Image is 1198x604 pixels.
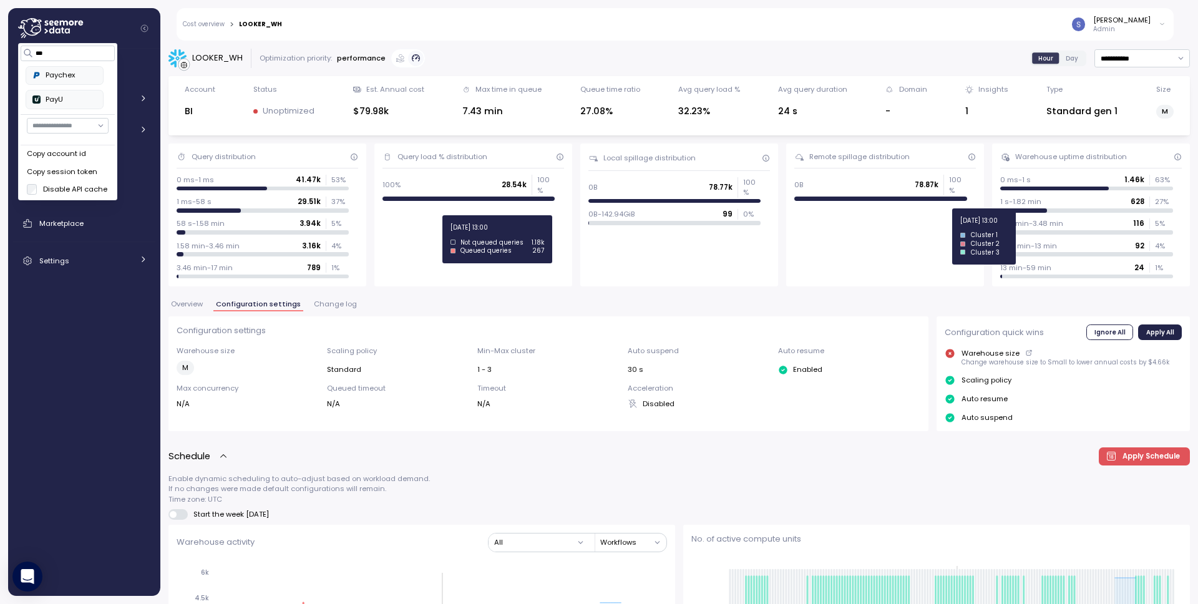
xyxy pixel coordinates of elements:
[477,383,620,393] p: Timeout
[39,256,69,266] span: Settings
[327,364,469,374] div: Standard
[183,21,225,27] a: Cost overview
[27,149,109,160] div: Copy account id
[177,241,240,251] p: 1.58 min-3.46 min
[192,52,243,64] div: LOOKER_WH
[397,152,487,162] div: Query load % distribution
[580,104,640,119] div: 27.08%
[678,104,740,119] div: 32.23%
[628,383,770,393] p: Acceleration
[201,568,209,577] tspan: 6k
[353,104,424,119] div: $79.98k
[1155,197,1172,207] p: 27 %
[1046,84,1063,94] div: Type
[949,175,967,195] p: 100 %
[945,326,1044,339] p: Configuration quick wins
[1093,15,1151,25] div: [PERSON_NAME]
[628,364,770,374] div: 30 s
[809,152,910,162] div: Remote spillage distribution
[1086,324,1133,339] button: Ignore All
[32,70,97,81] div: Paychex
[962,394,1008,404] p: Auto resume
[1094,325,1126,339] span: Ignore All
[331,218,349,228] p: 5 %
[327,346,469,356] p: Scaling policy
[1046,104,1118,119] div: Standard gen 1
[1099,447,1191,465] button: Apply Schedule
[27,167,109,178] div: Copy session token
[327,399,469,409] div: N/A
[1146,325,1174,339] span: Apply All
[885,104,927,119] div: -
[13,57,155,82] a: Dashboard
[177,218,225,228] p: 58 s-1.58 min
[177,175,214,185] p: 0 ms-1 ms
[1135,241,1144,251] p: 92
[298,197,321,207] p: 29.51k
[691,533,1182,545] p: No. of active compute units
[1155,218,1172,228] p: 5 %
[327,383,469,393] p: Queued timeout
[177,383,319,393] p: Max concurrency
[239,21,282,27] div: LOOKER_WH
[1000,175,1031,185] p: 0 ms-1 s
[32,94,97,105] div: PayU
[489,533,590,552] button: All
[13,149,155,174] a: Discovery
[794,180,804,190] p: 0B
[502,180,527,190] p: 28.54k
[177,536,255,548] p: Warehouse activity
[177,197,212,207] p: 1 ms-58 s
[168,474,1190,504] p: Enable dynamic scheduling to auto-adjust based on workload demand. If no changes were made defaul...
[723,209,733,219] p: 99
[12,562,42,592] div: Open Intercom Messenger
[13,119,155,144] a: Monitoring
[168,449,210,464] p: Schedule
[253,84,277,94] div: Status
[778,104,847,119] div: 24 s
[299,218,321,228] p: 3.94k
[600,533,666,552] button: Workflows
[13,180,155,205] a: Insights
[1156,84,1171,94] div: Size
[39,218,84,228] span: Marketplace
[1000,241,1057,251] p: 3.48 min-13 min
[628,346,770,356] p: Auto suspend
[978,84,1008,94] div: Insights
[743,209,761,219] p: 0 %
[331,175,349,185] p: 53 %
[263,105,314,117] p: Unoptimized
[314,301,357,308] span: Change log
[965,104,1008,119] div: 1
[230,21,234,29] div: >
[168,449,228,464] button: Schedule
[1134,263,1144,273] p: 24
[382,180,401,190] p: 100%
[32,95,41,104] img: 67a86e9a0ae6e07bf18056ca.PNG
[778,346,920,356] p: Auto resume
[1072,17,1085,31] img: ACg8ocLCy7HMj59gwelRyEldAl2GQfy23E10ipDNf0SDYCnD3y85RA=s96-c
[1133,218,1144,228] p: 116
[477,364,620,374] div: 1 - 3
[537,175,555,195] p: 100 %
[1155,175,1172,185] p: 63 %
[709,182,733,192] p: 78.77k
[331,197,349,207] p: 37 %
[1093,25,1151,34] p: Admin
[962,348,1020,358] p: Warehouse size
[678,84,740,94] div: Avg query load %
[13,211,155,236] a: Marketplace
[137,24,152,33] button: Collapse navigation
[588,182,598,192] p: 0B
[188,509,270,519] span: Start the week [DATE]
[1000,218,1063,228] p: 1.82 min-3.48 min
[331,263,349,273] p: 1 %
[182,361,188,374] span: M
[477,399,620,409] div: N/A
[13,248,155,273] a: Settings
[260,53,332,63] div: Optimization priority:
[588,209,635,219] p: 0B-142.94GiB
[13,87,155,112] a: Cost Overview
[477,346,620,356] p: Min-Max cluster
[192,152,256,162] div: Query distribution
